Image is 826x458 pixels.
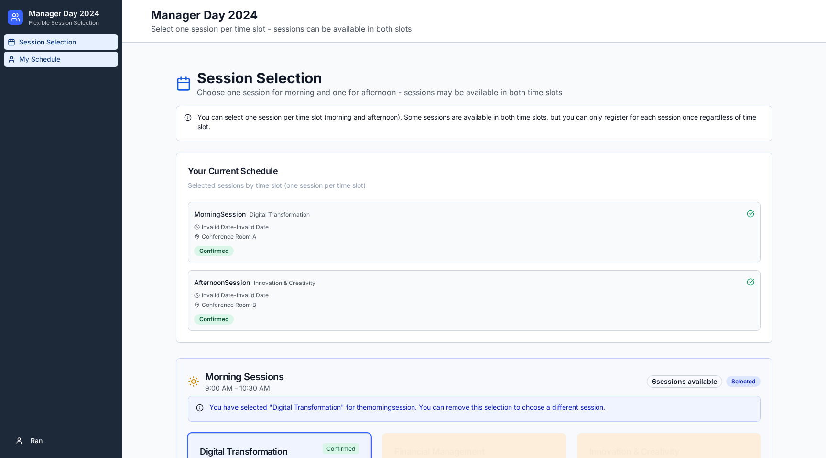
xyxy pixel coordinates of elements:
span: Innovation & Creativity [254,279,315,286]
div: Morning Sessions [205,370,283,383]
div: Selected sessions by time slot (one session per time slot) [188,181,761,190]
div: 9:00 AM - 10:30 AM [205,383,283,393]
p: Choose one session for morning and one for afternoon - sessions may be available in both time slots [197,87,562,98]
a: Session Selection [4,34,118,50]
a: My Schedule [4,52,118,67]
div: Your Current Schedule [188,164,761,178]
h1: Manager Day 2024 [151,8,412,23]
span: My Schedule [19,55,60,64]
div: Conference Room B [194,301,754,309]
h1: Session Selection [197,69,562,87]
span: Session Selection [19,37,76,47]
span: afternoon Session [194,278,250,286]
div: 6 sessions available [647,375,722,388]
div: Confirmed [194,246,234,256]
button: Ran [8,431,114,450]
div: You can select one session per time slot (morning and afternoon). Some sessions are available in ... [184,112,764,131]
span: Confirmed [323,443,359,454]
div: Selected [726,376,761,387]
span: Ran [31,436,43,446]
div: Confirmed [194,314,234,325]
div: You have selected " Digital Transformation " for the morning session. You can remove this selecti... [196,403,752,412]
div: Conference Room A [194,233,754,240]
h2: Manager Day 2024 [29,8,99,19]
div: Invalid Date - Invalid Date [194,223,754,231]
p: Select one session per time slot - sessions can be available in both slots [151,23,412,34]
div: Invalid Date - Invalid Date [194,292,754,299]
span: morning Session [194,210,246,218]
span: Digital Transformation [250,211,310,218]
p: Flexible Session Selection [29,19,99,27]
